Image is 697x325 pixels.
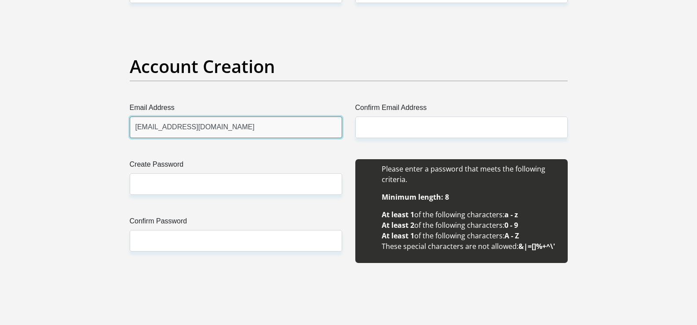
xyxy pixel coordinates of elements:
label: Create Password [130,159,342,173]
b: 0 - 9 [504,220,518,230]
input: Confirm Password [130,230,342,252]
b: A - Z [504,231,519,241]
b: At least 1 [382,231,414,241]
li: of the following characters: [382,220,559,230]
b: Minimum length: 8 [382,192,449,202]
b: &|=[]%+^\' [518,241,555,251]
input: Email Address [130,117,342,138]
b: At least 2 [382,220,414,230]
li: of the following characters: [382,209,559,220]
label: Email Address [130,102,342,117]
label: Confirm Email Address [355,102,568,117]
li: These special characters are not allowed: [382,241,559,252]
b: a - z [504,210,518,219]
li: of the following characters: [382,230,559,241]
b: At least 1 [382,210,414,219]
li: Please enter a password that meets the following criteria. [382,164,559,185]
label: Confirm Password [130,216,342,230]
input: Create Password [130,173,342,195]
h2: Account Creation [130,56,568,77]
input: Confirm Email Address [355,117,568,138]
